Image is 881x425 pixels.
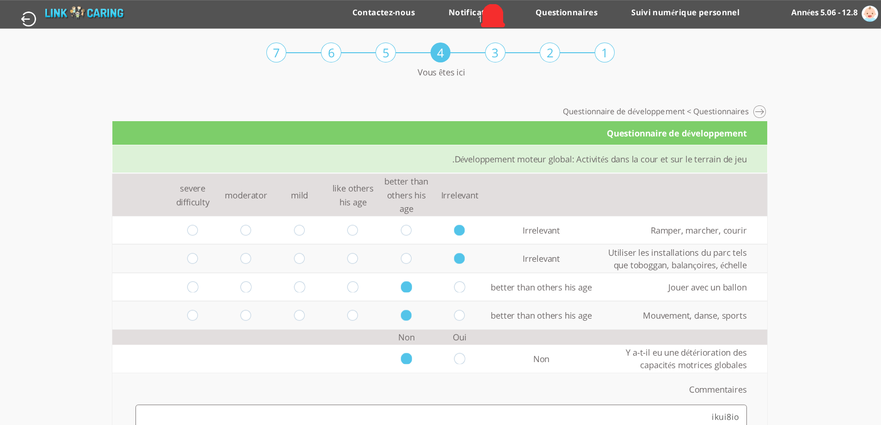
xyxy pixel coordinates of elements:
a: Questionnaires [536,7,598,26]
div: 4 [431,43,451,62]
img: linkCaringLogo_03.png [45,6,124,20]
a: Contactez-nous [352,7,415,26]
div: 2 [540,43,560,62]
div: 7 [266,43,287,62]
div: 6 [321,43,341,62]
img: childBoyIcon.png [862,6,878,22]
label: Vous êtes ici [418,66,465,78]
a: Notifications [449,7,502,26]
a: Suivi numérique personnel [631,7,739,26]
div: 1 [595,43,615,62]
div: 3 [485,43,505,62]
div: 1 [478,12,483,25]
div: 5 [376,43,396,62]
label: 12.8 - 5.06 Années [791,4,857,21]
